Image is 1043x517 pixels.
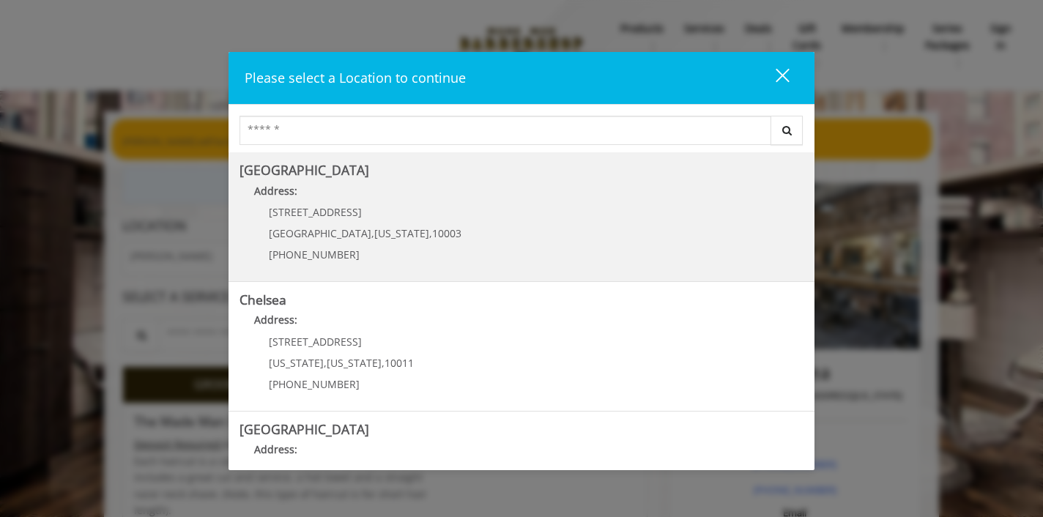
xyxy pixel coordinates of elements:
button: close dialog [749,63,798,93]
input: Search Center [240,116,771,145]
span: [PHONE_NUMBER] [269,248,360,261]
span: 10011 [385,356,414,370]
span: , [429,226,432,240]
span: [US_STATE] [374,226,429,240]
span: 10003 [432,226,461,240]
b: Chelsea [240,291,286,308]
div: Center Select [240,116,803,152]
b: [GEOGRAPHIC_DATA] [240,161,369,179]
span: [PHONE_NUMBER] [269,377,360,391]
span: , [324,356,327,370]
i: Search button [779,125,795,135]
div: close dialog [759,67,788,89]
span: [STREET_ADDRESS] [269,335,362,349]
span: [STREET_ADDRESS] [269,205,362,219]
span: , [371,226,374,240]
span: , [382,356,385,370]
span: [US_STATE] [327,356,382,370]
b: Address: [254,442,297,456]
span: [GEOGRAPHIC_DATA] [269,226,371,240]
span: [US_STATE] [269,356,324,370]
b: Address: [254,313,297,327]
b: [GEOGRAPHIC_DATA] [240,420,369,438]
b: Address: [254,184,297,198]
span: Please select a Location to continue [245,69,466,86]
